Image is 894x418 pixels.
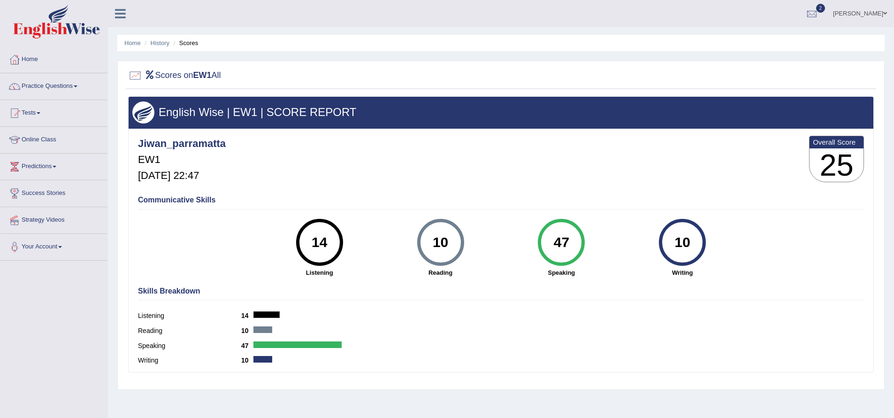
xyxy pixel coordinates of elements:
b: Overall Score [813,138,860,146]
label: Writing [138,356,241,365]
a: Predictions [0,154,107,177]
a: Success Stories [0,180,107,204]
a: Home [0,46,107,70]
div: 47 [544,223,579,262]
span: 2 [816,4,825,13]
a: Home [124,39,141,46]
a: Online Class [0,127,107,150]
a: Practice Questions [0,73,107,97]
label: Speaking [138,341,241,351]
a: Tests [0,100,107,124]
b: 10 [241,327,253,334]
div: 14 [302,223,336,262]
a: Your Account [0,234,107,257]
strong: Listening [264,268,375,277]
h3: English Wise | EW1 | SCORE REPORT [132,106,870,118]
b: 10 [241,356,253,364]
b: 14 [241,312,253,319]
strong: Reading [385,268,497,277]
h4: Skills Breakdown [138,287,864,295]
label: Reading [138,326,241,336]
h4: Communicative Skills [138,196,864,204]
h5: EW1 [138,154,226,165]
h4: Jiwan_parramatta [138,138,226,149]
b: EW1 [193,70,212,80]
strong: Writing [627,268,738,277]
a: Strategy Videos [0,207,107,231]
h5: [DATE] 22:47 [138,170,226,181]
div: 10 [665,223,700,262]
strong: Speaking [505,268,617,277]
img: wings.png [132,101,154,124]
label: Listening [138,311,241,321]
div: 10 [423,223,458,262]
a: History [151,39,169,46]
h3: 25 [810,148,863,182]
li: Scores [171,39,199,47]
b: 47 [241,342,253,349]
h2: Scores on All [128,69,221,83]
